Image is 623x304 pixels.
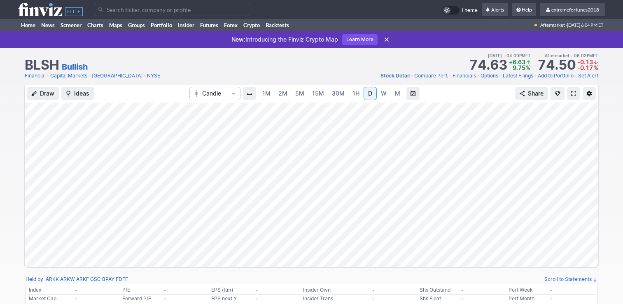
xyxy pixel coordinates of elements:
strong: 74.50 [537,58,576,72]
span: Stock Detail [380,72,410,79]
a: Fullscreen [567,87,580,100]
span: 5M [295,90,304,97]
td: EPS next Y [210,295,254,303]
a: Add to Portfolio [538,72,574,80]
span: Compare Perf. [414,72,448,79]
a: Home [18,19,38,31]
td: Shs Float [418,295,460,303]
span: 30M [332,90,345,97]
b: - [372,295,375,302]
a: 30M [328,87,348,100]
a: ARKF [76,275,89,283]
span: [DATE] 6:04 PM ET [567,19,603,31]
a: Stock Detail [380,72,410,80]
span: • [88,72,91,80]
a: Compare Perf. [414,72,448,80]
a: 1M [259,87,274,100]
b: - [255,287,258,293]
h1: BLSH [25,58,59,72]
button: Draw [27,87,59,100]
span: • [411,72,413,80]
b: - [461,287,464,293]
span: Aftermarket 06:03PM ET [545,52,598,59]
button: Interval [243,87,256,100]
span: • [503,53,505,58]
span: 1M [262,90,271,97]
span: Ideas [74,89,89,98]
a: Charts [84,19,106,31]
td: Insider Own [301,286,371,295]
b: - [75,287,77,293]
a: Backtests [263,19,292,31]
span: extremefortunes2018 [551,7,599,13]
td: Index [27,286,73,295]
b: - [255,295,258,302]
span: Theme [461,6,478,15]
a: Forex [221,19,240,31]
td: Perf Week [507,286,548,295]
td: Forward P/E [121,295,162,303]
strong: 74.63 [469,58,507,72]
button: Explore new features [551,87,565,100]
a: Financials [453,72,476,80]
a: Scroll to Statements [544,276,597,282]
button: Chart Settings [583,87,596,100]
td: Perf Month [507,295,548,303]
span: • [477,72,480,80]
a: 2M [275,87,291,100]
span: Draw [40,89,54,98]
span: Share [528,89,544,98]
a: Futures [197,19,221,31]
a: Latest Filings [503,72,533,80]
input: Search [94,3,250,16]
a: GSC [90,275,101,283]
span: % [526,64,530,71]
span: Candle [202,89,228,98]
a: Options [481,72,498,80]
p: Introducing the Finviz Crypto Map [231,35,338,44]
span: New: [231,36,245,43]
b: - [550,287,553,293]
span: 2M [278,90,287,97]
a: Crypto [240,19,263,31]
button: Chart Type [189,87,240,100]
a: Set Alert [578,72,598,80]
span: +6.63 [509,58,525,65]
a: Insider [175,19,197,31]
a: 5M [292,87,308,100]
a: [GEOGRAPHIC_DATA] [92,72,142,80]
b: - [75,295,77,302]
a: D [364,87,377,100]
a: Screener [58,19,84,31]
a: Bullish [62,61,88,72]
b: - [372,287,375,293]
span: 1H [352,90,359,97]
a: Groups [125,19,148,31]
a: Financial [25,72,46,80]
a: NYSE [147,72,160,80]
span: • [449,72,452,80]
a: Help [512,3,536,16]
span: • [499,72,502,80]
span: • [574,72,577,80]
span: [DATE] 04:00PM ET [488,52,531,59]
span: 9.75 [513,64,525,71]
b: - [461,295,464,302]
button: Range [406,87,420,100]
a: Held by [26,276,43,282]
span: M [395,90,400,97]
a: ARKK [46,275,59,283]
span: 15M [312,90,324,97]
a: News [38,19,58,31]
td: P/E [121,286,162,295]
a: M [391,87,404,100]
span: Latest Filings [503,72,533,79]
a: Alerts [482,3,508,16]
td: Market Cap [27,295,73,303]
span: • [534,72,537,80]
span: • [47,72,49,80]
b: - [164,287,166,293]
a: W [377,87,390,100]
a: Theme [442,6,478,15]
button: Share [515,87,548,100]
